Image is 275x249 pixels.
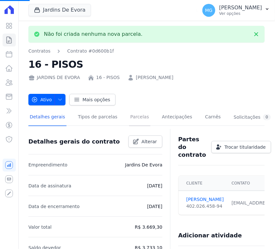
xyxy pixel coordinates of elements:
[128,135,163,148] a: Alterar
[83,96,110,103] span: Mais opções
[232,109,272,126] a: Solicitações0
[96,74,120,81] a: 16 - PISOS
[125,161,163,169] p: Jardins De Evora
[147,182,162,190] p: [DATE]
[69,94,116,105] a: Mais opções
[234,114,271,120] div: Solicitações
[67,48,114,55] a: Contrato #0d600b1f
[28,57,265,72] h2: 16 - PISOS
[28,48,114,55] nav: Breadcrumb
[204,109,222,126] a: Carnês
[28,74,80,81] div: JARDINS DE EVORA
[28,48,265,55] nav: Breadcrumb
[178,176,228,191] th: Cliente
[219,5,262,11] p: [PERSON_NAME]
[161,109,194,126] a: Antecipações
[263,114,271,120] div: 0
[142,138,157,145] span: Alterar
[28,94,66,105] button: Ativo
[129,109,150,126] a: Parcelas
[44,31,143,37] p: Não foi criada nenhuma nova parcela.
[211,141,271,153] a: Trocar titularidade
[219,11,262,16] p: Ver opções
[186,203,224,210] div: 402.026.458-94
[135,223,162,231] p: R$ 3.669,30
[28,203,80,210] p: Data de encerramento
[178,232,242,239] h3: Adicionar atividade
[197,1,275,19] button: MG [PERSON_NAME] Ver opções
[225,144,266,150] span: Trocar titularidade
[28,48,50,55] a: Contratos
[178,135,206,159] h3: Partes do contrato
[28,223,52,231] p: Valor total
[28,4,91,16] button: Jardins De Evora
[147,203,162,210] p: [DATE]
[77,109,119,126] a: Tipos de parcelas
[28,138,120,145] h3: Detalhes gerais do contrato
[28,161,67,169] p: Empreendimento
[28,109,66,126] a: Detalhes gerais
[136,74,173,81] a: [PERSON_NAME]
[31,94,52,105] span: Ativo
[205,8,213,13] span: MG
[28,182,71,190] p: Data de assinatura
[186,196,224,203] a: [PERSON_NAME]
